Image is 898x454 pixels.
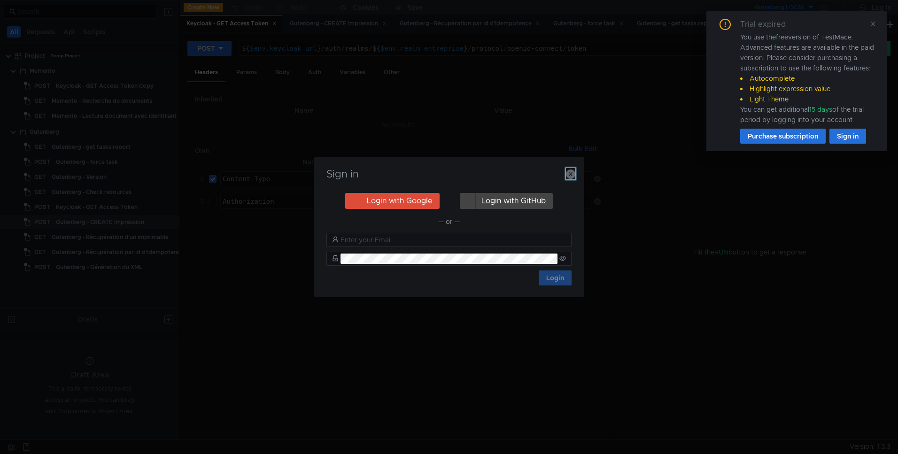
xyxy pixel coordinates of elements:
div: You use the version of TestMace. Advanced features are available in the paid version. Please cons... [740,32,875,125]
button: Login with Google [345,193,440,209]
div: — or — [326,216,572,227]
button: Purchase subscription [740,129,826,144]
input: Enter your Email [341,235,566,245]
span: free [776,33,788,41]
li: Autocomplete [740,73,875,84]
button: Sign in [829,129,866,144]
div: Trial expired [740,19,797,30]
h3: Sign in [325,169,573,180]
div: You can get additional of the trial period by logging into your account. [740,104,875,125]
li: Light Theme [740,94,875,104]
span: 15 days [809,105,832,114]
li: Highlight expression value [740,84,875,94]
button: Login with GitHub [460,193,553,209]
